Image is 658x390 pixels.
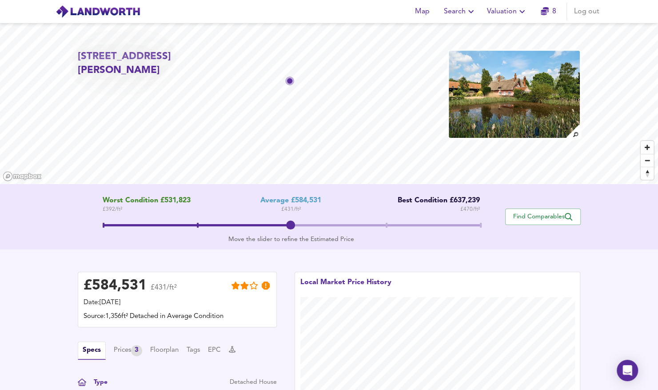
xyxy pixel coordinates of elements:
div: Best Condition £637,239 [391,197,480,205]
span: Valuation [487,5,527,18]
button: EPC [208,346,221,355]
div: Source: 1,356ft² Detached in Average Condition [84,312,271,322]
div: 3 [131,345,142,356]
div: Move the slider to refine the Estimated Price [103,235,480,244]
span: Log out [574,5,599,18]
span: £ 431 / ft² [281,205,301,214]
div: Type [87,378,108,387]
button: 8 [534,3,563,20]
button: Zoom in [641,141,654,154]
button: Zoom out [641,154,654,167]
span: £431/ft² [151,284,177,297]
span: Find Comparables [510,213,576,221]
a: Mapbox homepage [3,171,42,181]
span: £ 470 / ft² [460,205,480,214]
button: Search [440,3,480,20]
button: Prices3 [114,345,142,356]
button: Find Comparables [505,209,581,225]
img: logo [56,5,140,18]
span: Search [444,5,476,18]
span: Map [412,5,433,18]
button: Map [408,3,437,20]
div: Average £584,531 [260,197,321,205]
img: search [565,124,581,139]
h2: [STREET_ADDRESS][PERSON_NAME] [78,50,239,78]
a: 8 [541,5,556,18]
button: Valuation [483,3,531,20]
div: Date: [DATE] [84,298,271,308]
span: £ 392 / ft² [103,205,191,214]
div: £ 584,531 [84,279,147,293]
button: Floorplan [150,346,179,355]
div: Open Intercom Messenger [617,360,638,381]
img: property [448,50,580,139]
div: Local Market Price History [300,277,391,297]
button: Log out [570,3,603,20]
span: Worst Condition £531,823 [103,197,191,205]
button: Specs [78,342,106,360]
button: Tags [187,346,200,355]
div: Prices [114,345,142,356]
button: Reset bearing to north [641,167,654,180]
div: Detached House [230,378,277,387]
